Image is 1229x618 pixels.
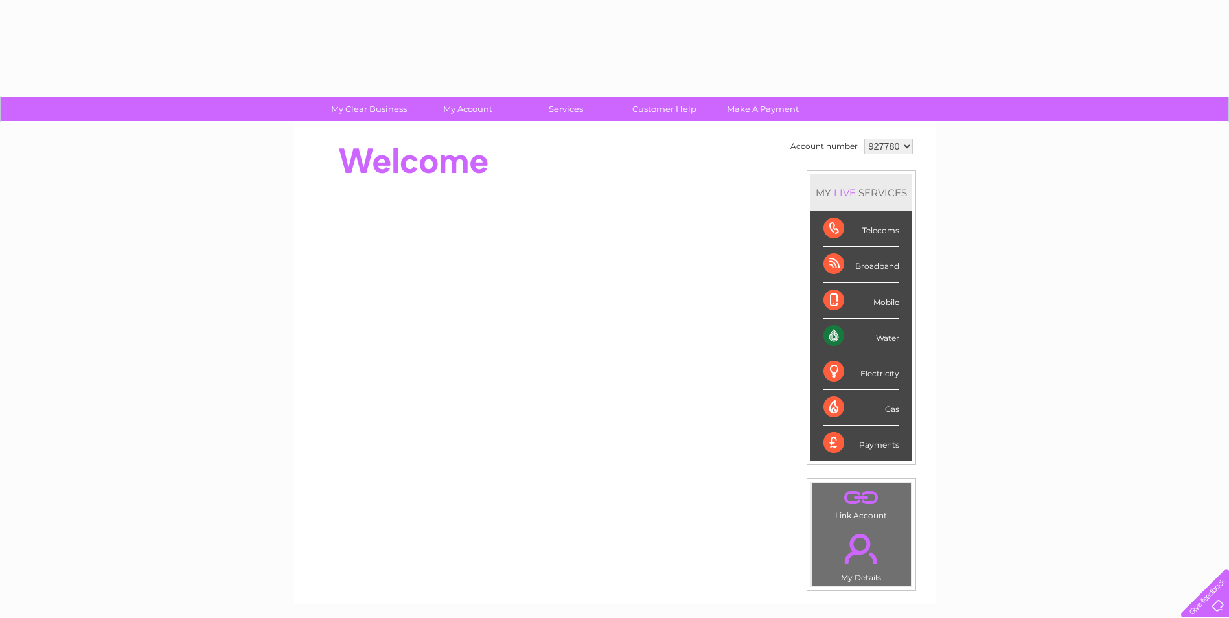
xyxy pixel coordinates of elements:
div: Electricity [823,354,899,390]
a: Make A Payment [709,97,816,121]
a: . [815,526,908,571]
div: Gas [823,390,899,426]
a: My Clear Business [316,97,422,121]
div: MY SERVICES [810,174,912,211]
a: Services [512,97,619,121]
div: LIVE [831,187,858,199]
div: Payments [823,426,899,461]
td: Account number [787,135,861,157]
a: My Account [414,97,521,121]
td: My Details [811,523,912,586]
div: Mobile [823,283,899,319]
div: Water [823,319,899,354]
td: Link Account [811,483,912,523]
div: Broadband [823,247,899,282]
a: . [815,486,908,509]
a: Customer Help [611,97,718,121]
div: Telecoms [823,211,899,247]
